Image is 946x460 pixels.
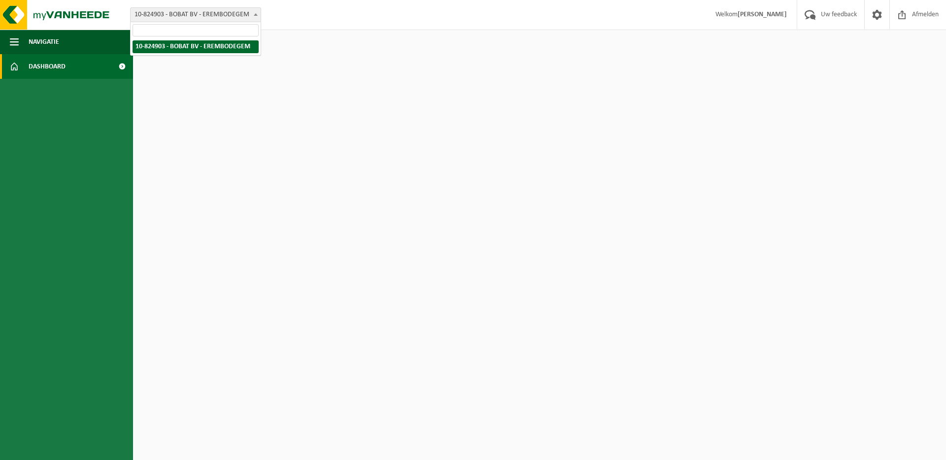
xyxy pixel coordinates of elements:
span: 10-824903 - BOBAT BV - EREMBODEGEM [131,8,261,22]
strong: [PERSON_NAME] [738,11,787,18]
span: 10-824903 - BOBAT BV - EREMBODEGEM [130,7,261,22]
span: Dashboard [29,54,66,79]
span: Navigatie [29,30,59,54]
li: 10-824903 - BOBAT BV - EREMBODEGEM [133,40,259,53]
